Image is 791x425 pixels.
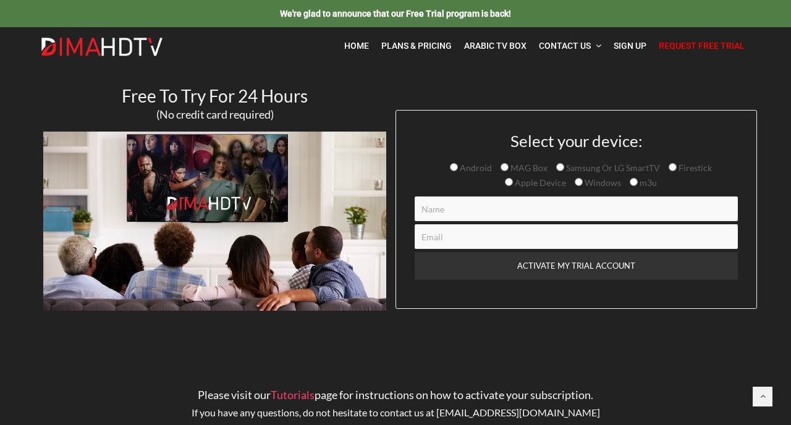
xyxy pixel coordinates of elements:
[415,224,738,249] input: Email
[614,41,646,51] span: Sign Up
[415,252,738,280] input: ACTIVATE MY TRIAL ACCOUNT
[458,162,492,173] span: Android
[505,178,513,186] input: Apple Device
[381,41,452,51] span: Plans & Pricing
[510,131,643,151] span: Select your device:
[677,162,712,173] span: Firestick
[509,162,548,173] span: MAG Box
[583,177,621,188] span: Windows
[556,163,564,171] input: Samsung Or LG SmartTV
[192,406,600,418] span: If you have any questions, do not hesitate to contact us at [EMAIL_ADDRESS][DOMAIN_NAME]
[156,107,274,121] span: (No credit card required)
[464,41,527,51] span: Arabic TV Box
[344,41,369,51] span: Home
[122,85,308,106] span: Free To Try For 24 Hours
[40,37,164,57] img: Dima HDTV
[501,163,509,171] input: MAG Box
[513,177,566,188] span: Apple Device
[564,162,660,173] span: Samsung Or LG SmartTV
[607,33,653,59] a: Sign Up
[280,9,511,19] span: We're glad to announce that our Free Trial program is back!
[280,8,511,19] a: We're glad to announce that our Free Trial program is back!
[630,178,638,186] input: m3u
[450,163,458,171] input: Android
[198,388,593,402] span: Please visit our page for instructions on how to activate your subscription.
[338,33,375,59] a: Home
[539,41,591,51] span: Contact Us
[753,387,772,406] a: Back to top
[638,177,657,188] span: m3u
[653,33,751,59] a: Request Free Trial
[575,178,583,186] input: Windows
[533,33,607,59] a: Contact Us
[415,196,738,221] input: Name
[405,132,747,308] form: Contact form
[271,388,315,402] a: Tutorials
[375,33,458,59] a: Plans & Pricing
[659,41,745,51] span: Request Free Trial
[458,33,533,59] a: Arabic TV Box
[669,163,677,171] input: Firestick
